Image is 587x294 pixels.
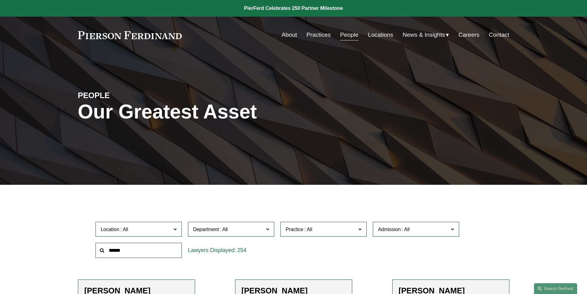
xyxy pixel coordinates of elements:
span: 254 [237,247,247,253]
span: News & Insights [403,30,445,40]
a: Locations [368,29,393,41]
a: Careers [459,29,479,41]
h1: Our Greatest Asset [78,101,365,123]
a: folder dropdown [403,29,449,41]
a: Practices [306,29,331,41]
span: Location [101,227,120,232]
a: About [282,29,297,41]
a: People [340,29,359,41]
h4: PEOPLE [78,90,186,100]
span: Department [193,227,219,232]
span: Admission [378,227,401,232]
a: Contact [489,29,509,41]
a: Search this site [534,283,577,294]
span: Practice [286,227,304,232]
